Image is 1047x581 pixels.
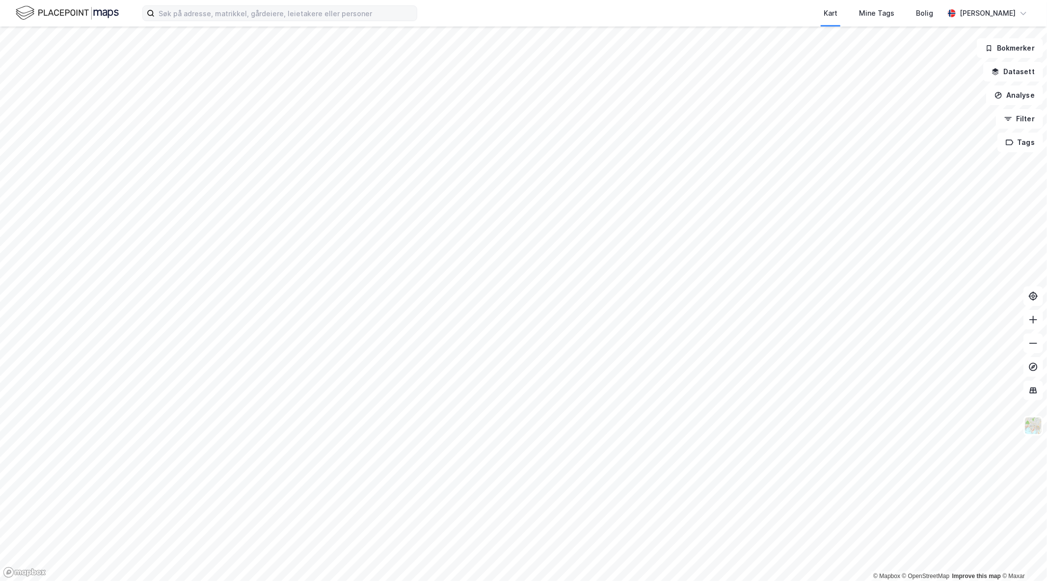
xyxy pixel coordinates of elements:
[902,573,950,580] a: OpenStreetMap
[3,567,46,578] a: Mapbox homepage
[824,7,837,19] div: Kart
[960,7,1016,19] div: [PERSON_NAME]
[859,7,894,19] div: Mine Tags
[952,573,1001,580] a: Improve this map
[16,4,119,22] img: logo.f888ab2527a4732fd821a326f86c7f29.svg
[998,534,1047,581] div: Kontrollprogram for chat
[998,534,1047,581] iframe: Chat Widget
[997,133,1043,152] button: Tags
[996,109,1043,129] button: Filter
[986,85,1043,105] button: Analyse
[977,38,1043,58] button: Bokmerker
[873,573,900,580] a: Mapbox
[916,7,933,19] div: Bolig
[983,62,1043,82] button: Datasett
[155,6,417,21] input: Søk på adresse, matrikkel, gårdeiere, leietakere eller personer
[1024,416,1043,435] img: Z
